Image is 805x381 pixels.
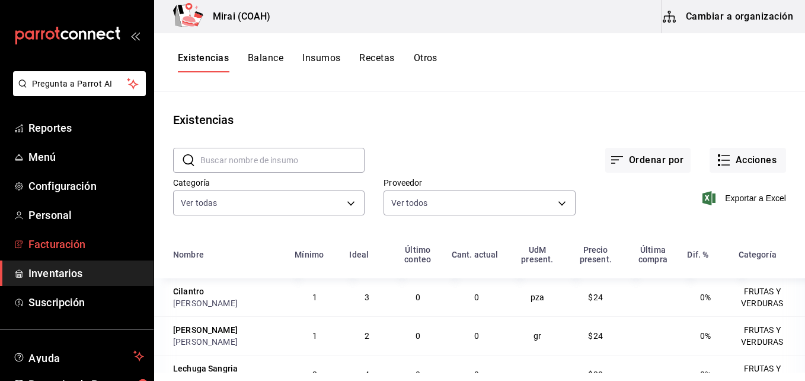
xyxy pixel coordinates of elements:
button: Acciones [710,148,786,173]
label: Proveedor [384,179,575,187]
div: Nombre [173,250,204,259]
div: Ideal [349,250,369,259]
div: [PERSON_NAME] [173,324,238,336]
span: 2 [365,331,369,341]
span: 0 [416,370,420,379]
span: 0 [474,331,479,341]
span: Inventarios [28,265,144,281]
span: 2 [312,370,317,379]
div: Categoría [739,250,777,259]
div: [PERSON_NAME] [173,336,280,348]
span: Configuración [28,178,144,194]
label: Categoría [173,179,365,187]
span: 4 [365,370,369,379]
span: Ver todas [181,197,217,209]
button: Recetas [359,52,394,72]
span: 0 [416,331,420,341]
span: $28 [588,370,602,379]
span: Personal [28,207,144,223]
span: 0% [700,331,711,341]
span: $24 [588,293,602,302]
div: Lechuga Sangria [173,363,238,374]
button: Insumos [302,52,340,72]
span: 3 [365,293,369,302]
button: Otros [414,52,437,72]
td: gr [509,316,566,355]
td: FRUTAS Y VERDURAS [731,316,805,355]
div: Última compra [632,245,673,264]
div: navigation tabs [178,52,437,72]
button: open_drawer_menu [130,31,140,40]
button: Ordenar por [605,148,691,173]
div: Dif. % [687,250,708,259]
span: Ver todos [391,197,427,209]
span: Facturación [28,236,144,252]
button: Pregunta a Parrot AI [13,71,146,96]
div: Precio present. [573,245,618,264]
span: 1 [312,293,317,302]
span: Ayuda [28,349,129,363]
span: Suscripción [28,294,144,310]
a: Pregunta a Parrot AI [8,86,146,99]
div: UdM present. [516,245,558,264]
span: 0 [474,293,479,302]
h3: Mirai (COAH) [203,9,271,24]
button: Balance [248,52,283,72]
span: Pregunta a Parrot AI [32,78,127,90]
input: Buscar nombre de insumo [200,148,365,172]
span: 1 [312,331,317,341]
div: Mínimo [295,250,324,259]
span: Menú [28,149,144,165]
div: Último conteo [398,245,437,264]
div: Existencias [173,111,234,129]
span: 0 [474,370,479,379]
button: Exportar a Excel [705,191,786,205]
td: pza [509,278,566,316]
button: Existencias [178,52,229,72]
span: Reportes [28,120,144,136]
div: Cant. actual [452,250,499,259]
span: 0% [700,370,711,379]
span: 0 [416,293,420,302]
span: $24 [588,331,602,341]
span: 0% [700,293,711,302]
div: Cilantro [173,285,204,297]
td: FRUTAS Y VERDURAS [731,278,805,316]
div: [PERSON_NAME] [173,297,280,309]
